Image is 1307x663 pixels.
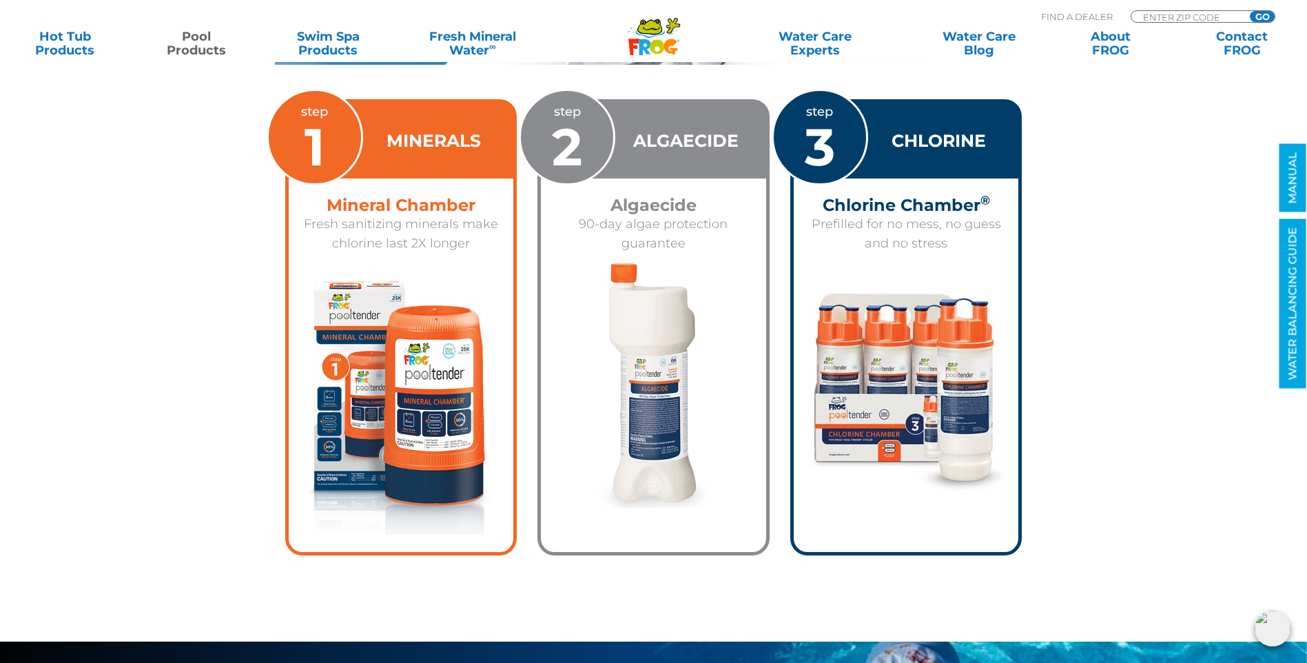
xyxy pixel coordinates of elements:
[301,102,328,173] p: step
[927,30,1030,57] a: Water CareBlog
[1255,611,1290,646] img: openIcon
[145,30,248,57] a: PoolProducts
[808,280,1005,501] img: Pool Tender™ Chorine Chamber®
[552,115,582,178] span: 2
[1041,10,1113,23] p: Find A Dealer
[804,214,1009,253] p: Prefilled for no mess, no guess and no stress
[277,30,380,57] a: Swim SpaProducts
[1059,30,1162,57] a: AboutFROG
[633,129,739,153] h3: ALGAECIDE
[1191,30,1293,57] a: ContactFROG
[552,102,582,173] p: step
[805,115,835,178] span: 3
[1279,144,1306,212] a: MANUAL
[305,115,325,178] span: 1
[409,30,537,57] a: Fresh MineralWater∞
[1250,11,1275,22] input: GO
[299,196,504,214] h4: Mineral Chamber
[732,30,898,57] a: Water CareExperts
[551,196,756,214] h4: Algaecide
[1142,11,1235,23] input: Zip Code Form
[308,280,493,535] img: Pool Tender™ Mineral Chamber
[597,263,710,508] img: Pool Tender™ Algaecide
[804,196,1009,214] h4: Chlorine Chamber
[551,214,756,253] p: 90-day algae protection guarantee
[1279,219,1306,389] a: WATER BALANCING GUIDE
[980,193,990,208] sup: ®
[892,129,986,153] h3: CHLORINE
[299,214,504,253] p: Fresh sanitizing minerals make chlorine last 2X longer
[14,30,116,57] a: Hot TubProducts
[387,129,481,153] h3: MINERALS
[805,102,835,173] p: step
[489,41,496,52] sup: ∞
